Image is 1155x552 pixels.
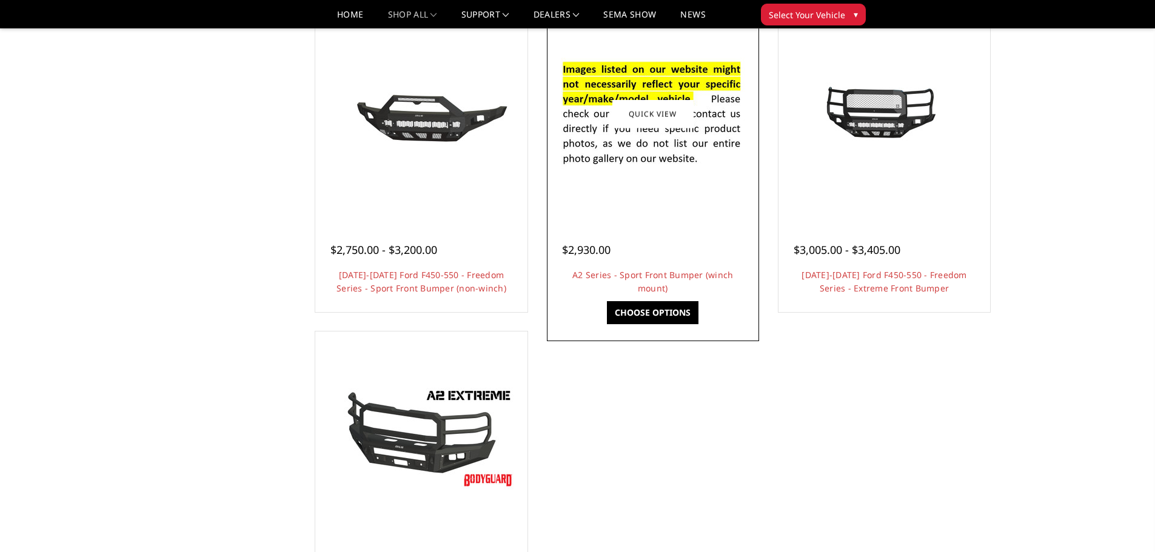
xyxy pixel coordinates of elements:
[1094,494,1155,552] iframe: Chat Widget
[318,11,524,217] a: 2017-2022 Ford F450-550 - Freedom Series - Sport Front Bumper (non-winch) 2017-2022 Ford F450-550...
[330,242,437,257] span: $2,750.00 - $3,200.00
[794,242,900,257] span: $3,005.00 - $3,405.00
[318,334,524,540] a: A2 Series - Extreme Front Bumper (winch mount) A2 Series - Extreme Front Bumper (winch mount)
[612,100,694,128] a: Quick view
[603,10,656,28] a: SEMA Show
[761,4,866,25] button: Select Your Vehicle
[562,242,611,257] span: $2,930.00
[802,269,966,294] a: [DATE]-[DATE] Ford F450-550 - Freedom Series - Extreme Front Bumper
[534,10,580,28] a: Dealers
[680,10,705,28] a: News
[337,10,363,28] a: Home
[550,11,756,217] a: A2 Series - Sport Front Bumper (winch mount) A2 Series - Sport Front Bumper (winch mount)
[556,48,750,180] img: A2 Series - Sport Front Bumper (winch mount)
[854,8,858,21] span: ▾
[336,269,506,294] a: [DATE]-[DATE] Ford F450-550 - Freedom Series - Sport Front Bumper (non-winch)
[769,8,845,21] span: Select Your Vehicle
[388,10,437,28] a: shop all
[572,269,733,294] a: A2 Series - Sport Front Bumper (winch mount)
[324,68,518,160] img: 2017-2022 Ford F450-550 - Freedom Series - Sport Front Bumper (non-winch)
[782,11,988,217] a: 2017-2022 Ford F450-550 - Freedom Series - Extreme Front Bumper 2017-2022 Ford F450-550 - Freedom...
[607,301,698,324] a: Choose Options
[461,10,509,28] a: Support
